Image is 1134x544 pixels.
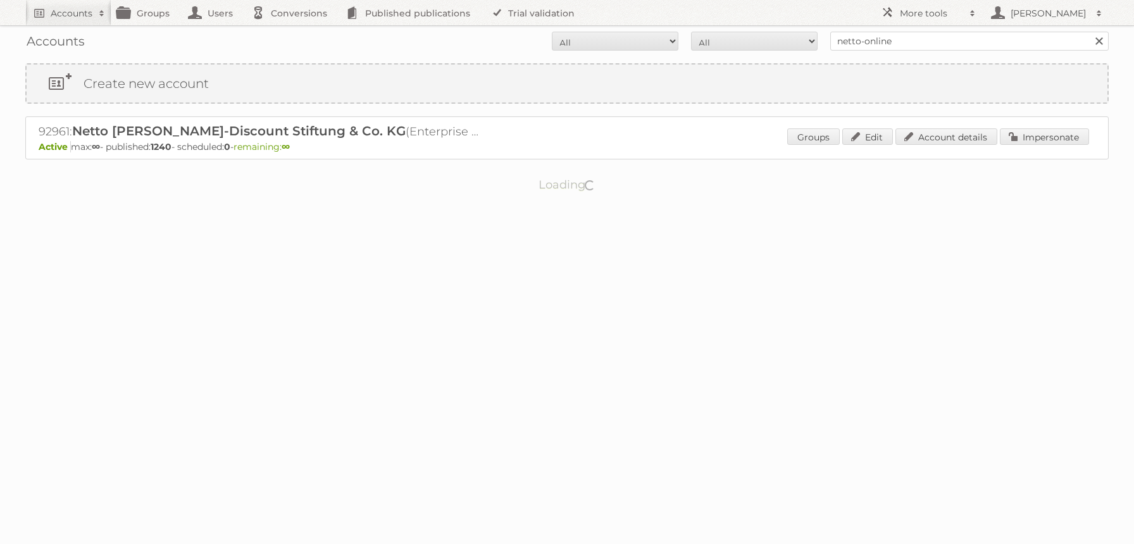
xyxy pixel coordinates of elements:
strong: ∞ [92,141,100,152]
h2: Accounts [51,7,92,20]
a: Create new account [27,65,1107,102]
strong: 0 [224,141,230,152]
a: Impersonate [1000,128,1089,145]
a: Groups [787,128,840,145]
strong: ∞ [282,141,290,152]
span: Netto [PERSON_NAME]-Discount Stiftung & Co. KG [72,123,406,139]
span: remaining: [234,141,290,152]
strong: 1240 [151,141,171,152]
a: Edit [842,128,893,145]
h2: More tools [900,7,963,20]
a: Account details [895,128,997,145]
p: Loading [499,172,636,197]
h2: 92961: (Enterprise ∞) [39,123,482,140]
h2: [PERSON_NAME] [1007,7,1090,20]
p: max: - published: - scheduled: - [39,141,1095,152]
span: Active [39,141,71,152]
